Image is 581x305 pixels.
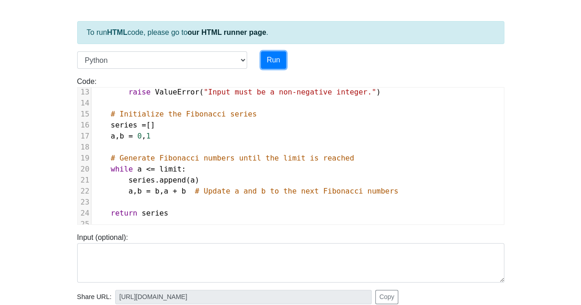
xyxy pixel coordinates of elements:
[78,186,91,197] div: 22
[111,209,137,217] span: return
[115,290,372,304] input: No share available yet
[146,165,155,173] span: <=
[70,232,511,283] div: Input (optional):
[93,121,155,129] span: []
[78,109,91,120] div: 15
[78,98,91,109] div: 14
[111,165,133,173] span: while
[93,165,186,173] span: :
[155,88,199,96] span: ValueError
[155,187,159,195] span: b
[93,132,151,140] span: , ,
[78,87,91,98] div: 13
[93,176,199,184] span: . ( )
[129,88,151,96] span: raise
[78,175,91,186] div: 21
[129,176,155,184] span: series
[129,187,133,195] span: a
[129,132,133,140] span: =
[78,197,91,208] div: 23
[181,187,186,195] span: b
[78,131,91,142] div: 17
[137,165,142,173] span: a
[78,164,91,175] div: 20
[111,110,257,118] span: # Initialize the Fibonacci series
[261,51,286,69] button: Run
[119,132,124,140] span: b
[78,219,91,230] div: 25
[111,154,354,162] span: # Generate Fibonacci numbers until the limit is reached
[78,153,91,164] div: 19
[107,28,127,36] strong: HTML
[77,21,504,44] div: To run code, please go to .
[93,187,399,195] span: , ,
[78,208,91,219] div: 24
[146,132,151,140] span: 1
[173,187,177,195] span: +
[190,176,195,184] span: a
[77,292,112,302] span: Share URL:
[195,187,398,195] span: # Update a and b to the next Fibonacci numbers
[111,121,137,129] span: series
[375,290,399,304] button: Copy
[164,187,169,195] span: a
[78,142,91,153] div: 18
[203,88,376,96] span: "Input must be a non-negative integer."
[159,176,186,184] span: append
[146,187,151,195] span: =
[141,121,146,129] span: =
[159,165,181,173] span: limit
[111,132,115,140] span: a
[137,132,142,140] span: 0
[187,28,266,36] a: our HTML runner page
[93,88,381,96] span: ( )
[137,187,142,195] span: b
[70,76,511,225] div: Code:
[78,120,91,131] div: 16
[141,209,168,217] span: series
